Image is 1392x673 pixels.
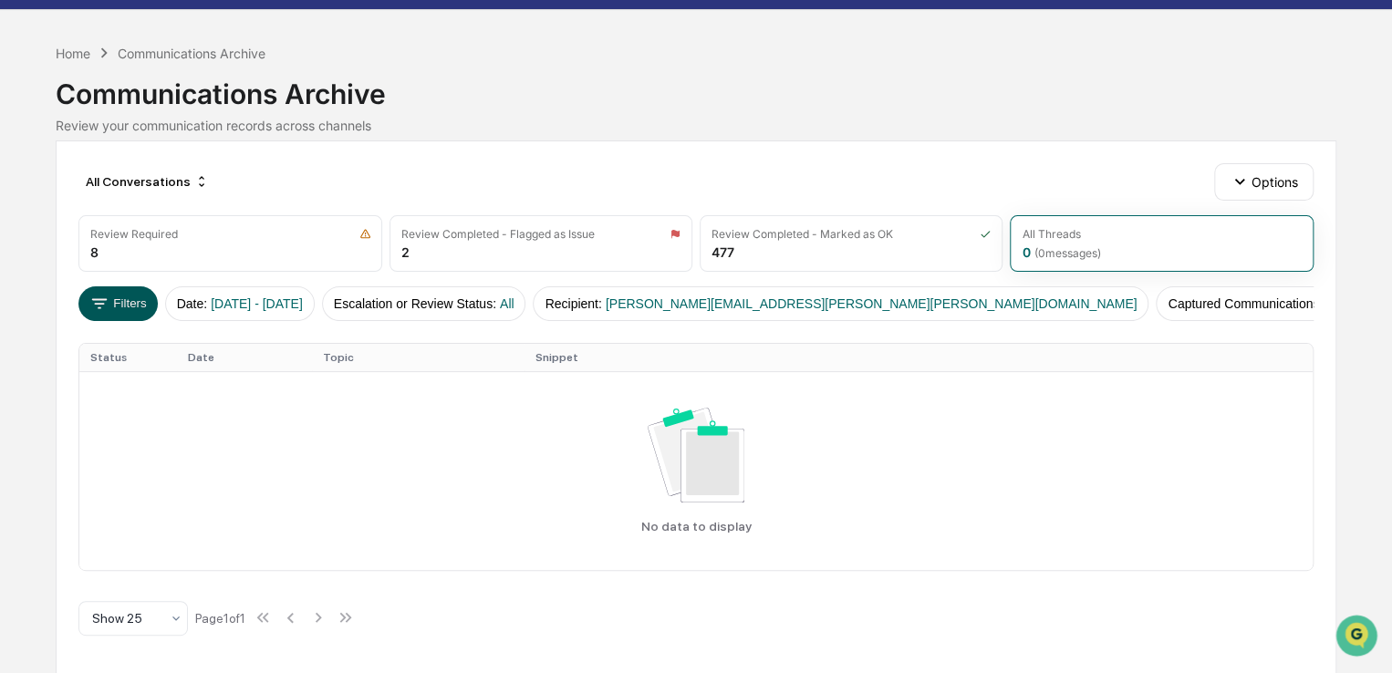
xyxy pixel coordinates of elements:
[525,344,1313,371] th: Snippet
[606,296,1137,311] span: [PERSON_NAME][EMAIL_ADDRESS][PERSON_NAME][PERSON_NAME][DOMAIN_NAME]
[125,223,234,255] a: 🗄️Attestations
[132,232,147,246] div: 🗄️
[312,344,525,371] th: Topic
[980,228,991,240] img: icon
[310,145,332,167] button: Start new chat
[18,232,33,246] div: 🖐️
[195,611,245,626] div: Page 1 of 1
[165,286,315,321] button: Date:[DATE] - [DATE]
[18,38,332,67] p: How can we help?
[533,286,1148,321] button: Recipient:[PERSON_NAME][EMAIL_ADDRESS][PERSON_NAME][PERSON_NAME][DOMAIN_NAME]
[62,140,299,158] div: Start new chat
[1034,246,1100,260] span: ( 0 messages)
[641,519,752,533] p: No data to display
[648,408,744,502] img: No data available
[18,140,51,172] img: 1746055101610-c473b297-6a78-478c-a979-82029cc54cd1
[1214,163,1314,200] button: Options
[118,46,265,61] div: Communications Archive
[56,63,1336,110] div: Communications Archive
[359,228,371,240] img: icon
[11,257,122,290] a: 🔎Data Lookup
[90,244,99,260] div: 8
[62,158,231,172] div: We're available if you need us!
[129,308,221,323] a: Powered byPylon
[211,296,303,311] span: [DATE] - [DATE]
[401,244,410,260] div: 2
[11,223,125,255] a: 🖐️Preclearance
[177,344,313,371] th: Date
[78,286,158,321] button: Filters
[56,46,90,61] div: Home
[79,344,177,371] th: Status
[151,230,226,248] span: Attestations
[712,244,734,260] div: 477
[322,286,526,321] button: Escalation or Review Status:All
[712,227,893,241] div: Review Completed - Marked as OK
[90,227,178,241] div: Review Required
[1022,227,1080,241] div: All Threads
[36,230,118,248] span: Preclearance
[36,264,115,283] span: Data Lookup
[182,309,221,323] span: Pylon
[401,227,595,241] div: Review Completed - Flagged as Issue
[1334,613,1383,662] iframe: Open customer support
[47,83,301,102] input: Clear
[78,167,216,196] div: All Conversations
[1022,244,1100,260] div: 0
[500,296,514,311] span: All
[670,228,680,240] img: icon
[56,118,1336,133] div: Review your communication records across channels
[18,266,33,281] div: 🔎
